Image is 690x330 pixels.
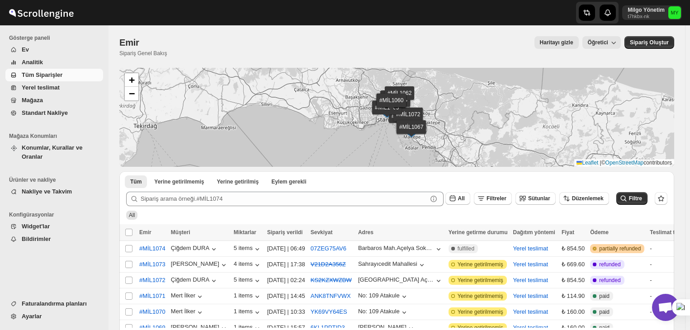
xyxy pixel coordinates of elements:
[599,261,620,268] span: refunded
[139,276,165,285] span: #MİL1072
[171,245,218,254] button: Çiğdem DURA
[22,59,43,66] span: Analitik
[234,276,262,285] button: 5 items
[141,192,427,206] input: Sipariş arama örneği.#MİL1074
[652,294,679,321] div: Açık sohbet
[590,229,609,236] span: Ödeme
[582,36,621,49] button: Öğretici
[405,127,418,137] img: Marker
[358,276,443,285] button: [GEOGRAPHIC_DATA] Açelya Sokak Ağaoğlu Moontown Sitesi A1-2 Blok D:8
[650,292,686,301] div: -
[149,175,209,188] button: Unfulfilled
[562,292,585,301] div: ₺ 114.90
[311,292,351,299] button: ANK8TNFVWX
[311,245,346,252] button: 07ZEG75AV6
[513,277,548,283] button: Yerel teslimat
[605,160,644,166] a: OpenStreetMap
[458,292,503,300] span: Yerine getirilmemiş
[171,276,218,285] div: Çiğdem DURA
[358,260,426,269] button: Sahrayıcedit Mahallesi
[5,297,103,310] button: Faturalandırma planları
[458,308,503,316] span: Yerine getirilmemiş
[599,292,610,300] span: paid
[534,36,579,49] button: Map action label
[630,39,669,46] span: Sipariş Oluştur
[385,101,398,111] img: Marker
[513,308,548,315] button: Yerel teslimat
[458,261,503,268] span: Yerine getirilmemiş
[22,144,82,160] span: Konumlar, Kurallar ve Oranlar
[5,69,103,81] button: Tüm Siparişler
[474,192,512,205] button: Filtreler
[393,94,406,104] img: Marker
[129,88,135,99] span: −
[271,178,306,185] span: Eylem gerekli
[171,308,204,317] button: Mert İlker
[139,260,165,269] span: #MİL1073
[628,6,665,14] p: Milgo Yönetim
[458,277,503,284] span: Yerine getirilmemiş
[7,1,75,24] img: ScrollEngine
[134,257,171,272] button: #MİL1073
[267,260,305,269] div: [DATE] | 17:38
[668,6,681,19] span: Milgo Yönetim
[572,195,604,202] span: Düzenlemek
[130,178,142,185] span: Tüm
[267,244,305,253] div: [DATE] | 06:49
[513,261,548,268] button: Yerel teslimat
[139,292,165,301] span: #MİL1071
[599,245,641,252] span: partially refunded
[577,160,598,166] a: Leaflet
[171,292,204,301] button: Mert İlker
[562,260,585,269] div: ₺ 669.60
[650,276,686,285] div: -
[311,277,352,283] button: KS2KZXWZBW
[171,229,190,236] span: Müşteri
[267,276,305,285] div: [DATE] | 02:24
[458,245,474,252] span: fulfilled
[22,109,68,116] span: Standart Nakliye
[5,141,103,163] button: Konumlar, Kurallar ve Oranlar
[540,39,573,46] span: Haritayı gizle
[358,245,443,254] button: Barbaros Mah.Açelya Sokağı Ağaoğlu Moontown Sitesi A1-2 Blok D:8
[22,97,43,104] span: Mağaza
[22,236,51,242] span: Bildirimler
[650,229,686,236] span: Teslimat tarihi
[513,229,555,236] span: Dağıtım yöntemi
[134,241,171,256] button: #MİL1074
[402,115,415,125] img: Marker
[599,308,610,316] span: paid
[599,277,620,284] span: refunded
[234,245,262,254] button: 5 items
[134,305,171,319] button: #MİL1070
[562,276,585,285] div: ₺ 854.50
[139,307,165,316] span: #MİL1070
[458,195,465,202] span: All
[559,192,609,205] button: Düzenlemek
[234,260,262,269] div: 4 items
[358,308,400,315] div: No: 109 Atakule
[211,175,264,188] button: Fulfilled
[358,245,434,251] div: Barbaros Mah.Açelya Sokağı Ağaoğlu Moontown Sitesi A1-2 Blok D:8
[311,261,346,268] button: V21D2A356Z
[129,74,135,85] span: +
[600,160,601,166] span: |
[5,220,103,233] button: Widget'lar
[513,292,548,299] button: Yerel teslimat
[9,176,104,184] span: Ürünler ve nakliye
[388,98,402,108] img: Marker
[22,84,60,91] span: Yerel teslimat
[358,276,434,283] div: [GEOGRAPHIC_DATA] Açelya Sokak Ağaoğlu Moontown Sitesi A1-2 Blok D:8
[234,308,262,317] button: 1 items
[358,292,409,301] button: No: 109 Atakule
[267,307,305,316] div: [DATE] | 10:33
[267,292,305,301] div: [DATE] | 14:45
[217,178,259,185] span: Yerine getirilmiş
[311,229,333,236] span: Sevkiyat
[171,260,228,269] button: [PERSON_NAME]
[9,211,104,218] span: Konfigürasyonlar
[562,244,585,253] div: ₺ 854.50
